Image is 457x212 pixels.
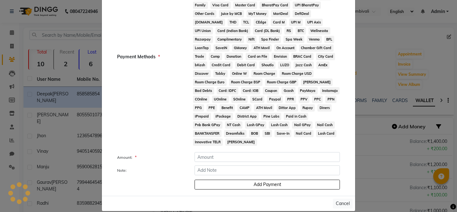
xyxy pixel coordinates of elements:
span: BTC [295,27,306,35]
label: Amount: [112,155,190,160]
span: Juice by MCB [219,10,244,17]
span: Nift [247,36,257,43]
span: CEdge [254,19,268,26]
span: PPR [285,96,296,103]
span: Credit Card [210,61,233,69]
span: Master Card [233,2,257,9]
span: Razorpay [193,36,213,43]
span: Paid in Cash [284,113,308,120]
span: PPN [325,96,336,103]
span: Benefit [220,104,235,112]
span: Envision [272,53,289,60]
span: NT Cash [225,121,242,129]
span: TCL [241,19,251,26]
span: District App [235,113,259,120]
span: MariDeal [271,10,290,17]
span: Diners [317,104,332,112]
span: Rupay [301,104,315,112]
span: PPG [193,104,204,112]
span: CAMP [237,104,251,112]
span: Gcash [281,87,295,94]
span: [PERSON_NAME] [225,138,257,146]
span: Nail GPay [292,121,313,129]
span: PPC [312,96,323,103]
span: THD [228,19,239,26]
span: Donation [225,53,243,60]
span: Dittor App [277,104,298,112]
span: Shoutlo [259,61,275,69]
span: LoanTap [193,44,211,52]
span: Jazz Cash [294,61,314,69]
span: Card on File [246,53,269,60]
span: Comp [209,53,222,60]
span: Card (Indian Bank) [215,27,250,35]
span: Wellnessta [308,27,330,35]
span: Pnb Bank GPay [193,121,222,129]
span: LUZO [278,61,291,69]
span: Pine Labs [261,113,281,120]
span: Venmo [307,36,322,43]
span: BRAC Card [291,53,314,60]
span: Card: IOB [241,87,261,94]
span: BharatPay Card [260,2,290,9]
span: Trade [193,53,206,60]
span: PPE [207,104,217,112]
span: Room Charge EGP [229,79,262,86]
span: DefiDeal [293,10,311,17]
button: Cancel [333,199,353,209]
span: iPrepaid [193,113,211,120]
span: Spa Week [283,36,304,43]
span: RS [284,27,293,35]
span: Bad Debts [193,87,214,94]
span: Room Charge USD [280,70,314,77]
span: Chamber Gift Card [299,44,334,52]
span: PayMaya [298,87,318,94]
span: Room Charge GBP [265,79,299,86]
span: PPV [299,96,310,103]
span: City Card [316,53,335,60]
span: UPI Union [193,27,213,35]
span: iPackage [214,113,233,120]
span: Lash GPay [245,121,267,129]
span: Instamojo [320,87,340,94]
span: BFL [324,36,334,43]
span: Spa Finder [259,36,281,43]
span: Save-In [275,130,291,137]
span: Paypal [267,96,283,103]
span: bKash [193,61,207,69]
span: UPI M [289,19,303,26]
span: Lash Card [316,130,337,137]
span: Room Charge Euro [193,79,227,86]
span: GMoney [232,44,249,52]
span: ATH Movil [251,44,272,52]
span: Card (DL Bank) [253,27,282,35]
span: Card: IDFC [217,87,238,94]
span: Dreamfolks [224,130,247,137]
label: Note: [112,168,190,173]
span: Nail Cash [315,121,335,129]
span: UPI Axis [305,19,323,26]
span: [DOMAIN_NAME] [193,19,225,26]
span: MyT Money [247,10,269,17]
span: Visa Card [210,2,231,9]
span: Complimentary [215,36,244,43]
span: Room Charge [251,70,277,77]
span: Family [193,2,208,9]
input: Amount [195,152,340,162]
span: On Account [274,44,296,52]
span: Lash Cash [269,121,289,129]
input: Add Note [195,165,340,175]
span: Innovative TELR [193,138,223,146]
span: UPI BharatPay [293,2,321,9]
span: Discover [193,70,211,77]
span: Payment Methods [117,54,160,60]
span: Coupon [263,87,279,94]
span: Card M [271,19,287,26]
span: BANKTANSFER [193,130,222,137]
span: Nail Card [294,130,314,137]
span: SCard [250,96,264,103]
span: [PERSON_NAME] [301,79,333,86]
span: SOnline [231,96,248,103]
span: Other Cards [193,10,216,17]
span: SaveIN [214,44,229,52]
